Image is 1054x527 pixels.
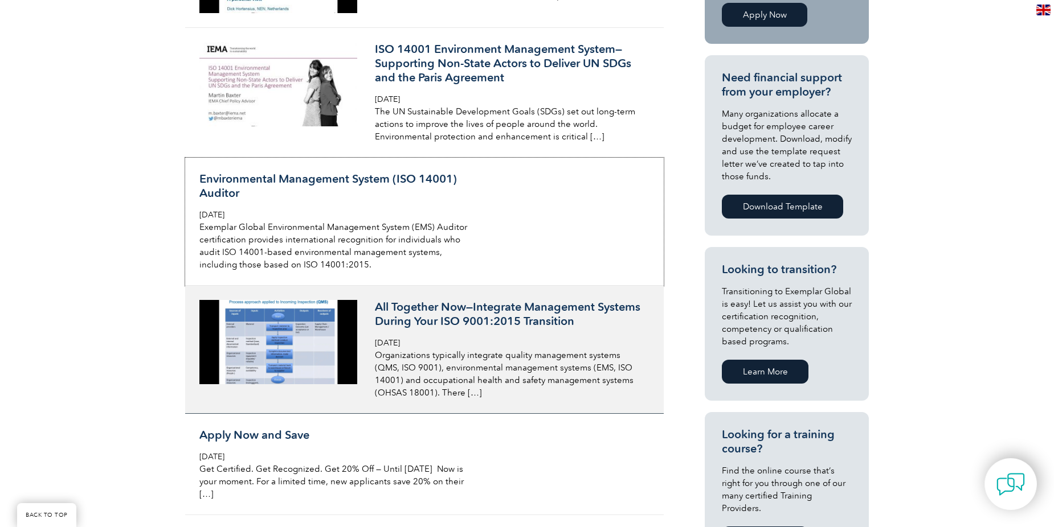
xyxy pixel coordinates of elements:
p: Exemplar Global Environmental Management System (EMS) Auditor certification provides internationa... [199,221,469,271]
img: iso-14001-environment-management-system-supporting-900x480-1-300x160.jpg [199,42,357,126]
a: Learn More [722,360,808,384]
h3: Apply Now and Save [199,428,469,442]
h3: Need financial support from your employer? [722,71,852,99]
p: Transitioning to Exemplar Global is easy! Let us assist you with our certification recognition, c... [722,285,852,348]
a: Environmental Management System (ISO 14001) Auditor [DATE] Exemplar Global Environmental Manageme... [185,158,664,286]
h3: Looking to transition? [722,262,852,277]
a: All Together Now—Integrate Management Systems During Your ISO 9001:2015 Transition [DATE] Organiz... [185,286,664,414]
p: Find the online course that’s right for you through one of our many certified Training Providers. [722,464,852,514]
h3: ISO 14001 Environment Management System—Supporting Non-State Actors to Deliver UN SDGs and the Pa... [375,42,645,85]
span: [DATE] [199,210,224,220]
span: [DATE] [199,452,224,462]
h3: Looking for a training course? [722,427,852,456]
p: The UN Sustainable Development Goals (SDGs) set out long-term actions to improve the lives of peo... [375,105,645,143]
p: Get Certified. Get Recognized. Get 20% Off — Until [DATE] Now is your moment. For a limited time,... [199,463,469,500]
a: Download Template [722,195,843,219]
img: all-together-now-integrate-management-systems-900x480-1-300x160.png [199,300,357,384]
p: Many organizations allocate a budget for employee career development. Download, modify and use th... [722,108,852,183]
a: Apply Now [722,3,807,27]
h3: Environmental Management System (ISO 14001) Auditor [199,172,469,200]
a: Apply Now and Save [DATE] Get Certified. Get Recognized. Get 20% Off — Until [DATE] Now is your m... [185,414,664,515]
a: ISO 14001 Environment Management System—Supporting Non-State Actors to Deliver UN SDGs and the Pa... [185,28,664,158]
img: en [1036,5,1051,15]
span: [DATE] [375,94,400,104]
a: BACK TO TOP [17,503,76,527]
span: [DATE] [375,338,400,348]
img: contact-chat.png [996,470,1025,499]
p: Organizations typically integrate quality management systems (QMS, ISO 9001), environmental manag... [375,349,645,399]
h3: All Together Now—Integrate Management Systems During Your ISO 9001:2015 Transition [375,300,645,328]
